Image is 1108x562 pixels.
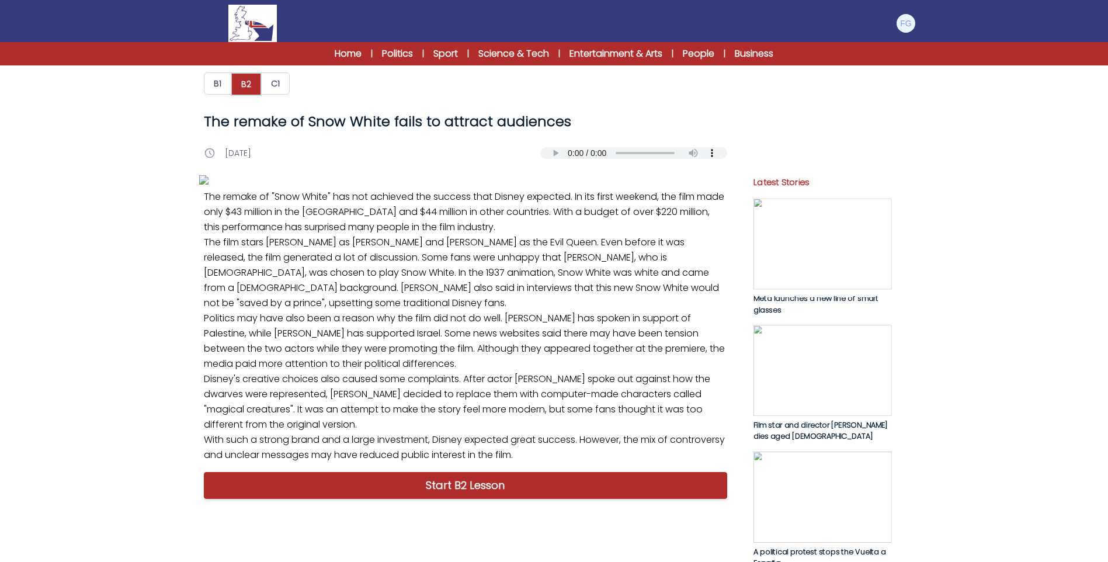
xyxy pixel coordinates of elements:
[192,5,314,42] a: Logo
[753,420,887,442] span: Film star and director [PERSON_NAME] dies aged [DEMOGRAPHIC_DATA]
[382,47,413,61] a: Politics
[569,47,662,61] a: Entertainment & Arts
[433,47,458,61] a: Sport
[724,48,725,60] span: |
[753,325,891,442] a: Film star and director [PERSON_NAME] dies aged [DEMOGRAPHIC_DATA]
[371,48,373,60] span: |
[262,72,290,96] a: C1
[558,48,560,60] span: |
[231,72,262,96] button: B2
[204,72,231,95] button: B1
[225,147,251,159] p: [DATE]
[683,47,714,61] a: People
[753,176,891,189] p: Latest Stories
[467,48,469,60] span: |
[335,47,362,61] a: Home
[261,72,290,95] button: C1
[199,175,732,185] img: i7O4CDRtGPlU6ejWD8xeOT23CtPbzaEs6yASGr0B.jpg
[753,293,878,315] span: Meta launches a new line of smart glasses
[753,198,891,289] img: JQsL3KWEgEu7dnoNYo7CWeoSdwcM0V4ECiitipN5.jpg
[478,47,549,61] a: Science & Tech
[204,472,727,499] a: Start B2 Lesson
[228,5,276,42] img: Logo
[672,48,673,60] span: |
[753,452,891,543] img: HkFBrZCxVBUpj8k0uq3Yciz3NXpJA8JnKuCT673p.jpg
[735,47,773,61] a: Business
[204,112,727,131] h1: The remake of Snow White fails to attract audiences
[204,72,231,96] a: B1
[422,48,424,60] span: |
[753,198,891,315] a: Meta launches a new line of smart glasses
[199,185,732,467] p: The remake of "Snow White" has not achieved the success that Disney expected. In its first weeken...
[897,14,915,33] img: Francesca Del Gobbo
[540,147,727,159] audio: Your browser does not support the audio element.
[753,325,891,416] img: YrL63yUIgoHdZhpemvAwWCytU424AlCZiyGt5Tri.jpg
